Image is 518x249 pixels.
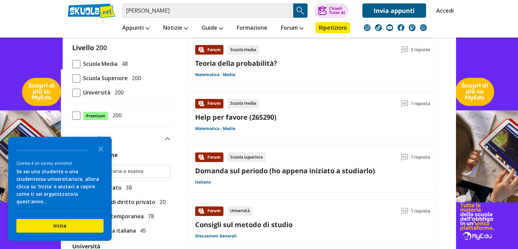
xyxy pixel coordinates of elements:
img: WhatsApp [420,24,427,31]
span: 200 [112,88,124,97]
div: Survey [8,137,112,241]
img: Forum contenuto [198,46,205,53]
button: ChiediTutor AI [314,3,349,18]
div: Forum [195,152,223,162]
label: Livello [72,43,94,52]
span: 48 [119,59,128,68]
span: Storia Contemporanea [80,212,144,221]
div: Scuola media [227,99,259,108]
input: Cerca appunti, riassunti o versioni [122,3,293,18]
img: Commenti lettura [401,154,408,161]
span: 200 [96,43,107,52]
img: Commenti lettura [401,208,408,215]
img: Forum contenuto [198,154,205,161]
a: Appunti [121,22,151,34]
span: 200 [100,134,111,144]
span: Istituzioni di diritto privato [80,197,155,206]
span: 38 [123,183,132,192]
a: Formazione [235,22,269,34]
span: 200 [110,111,122,120]
button: Close the survey [94,142,108,155]
img: youtube [386,24,393,31]
img: Cerca appunti, riassunti o versioni [295,5,305,16]
div: Scuola media [227,45,259,55]
a: Matematica - Medie [195,72,235,77]
div: Chiedi Tutor AI [329,6,345,15]
div: Università [227,206,252,216]
span: Università [80,88,110,97]
a: Consigli sul metodo di studio [195,220,293,229]
a: Ripetizioni [315,22,350,33]
span: Scuola Superiore [80,74,128,83]
div: Forum [195,206,223,216]
label: Appunti [72,134,111,144]
span: 2 risposte [411,45,430,55]
a: Forum [279,22,305,34]
a: Domanda sul periodo (ho appena iniziato a studiarlo) [195,166,375,175]
div: Forum [195,45,223,55]
button: Inizia [16,219,104,233]
span: 1 risposta [411,152,430,162]
img: tiktok [375,24,382,31]
span: 1 risposta [411,99,430,108]
img: Forum contenuto [198,100,205,107]
span: Premium [83,112,108,120]
div: Scuola superiore [227,152,266,162]
a: Teoria della probabilità? [195,59,277,68]
img: twitch [409,24,415,31]
a: Guide [200,22,225,34]
span: Scuola Media [80,59,117,68]
a: Notizie [161,22,190,34]
a: Accedi [436,3,451,18]
span: 20 [157,197,166,206]
div: Questa è un survey anonima! [16,160,104,166]
a: Invia appunti [362,3,426,18]
button: Search Button [293,3,308,18]
span: 200 [129,74,141,83]
a: Help per favore (265290) [195,113,277,122]
img: Apri e chiudi sezione [165,137,170,140]
div: Forum [195,99,223,108]
span: 1 risposta [411,206,430,216]
img: Commenti lettura [401,46,408,53]
span: 45 [137,226,146,235]
a: Matematica - Medie [195,126,235,131]
img: Commenti lettura [401,100,408,107]
a: Italiano [195,179,211,185]
img: facebook [397,24,404,31]
div: Se sei uno studente o una studentessa universitario/a, allora clicca su 'Inizia' e aiutaci a capi... [16,168,104,205]
span: 78 [145,212,154,221]
a: Discussioni Generali [195,233,237,239]
img: Forum contenuto [198,208,205,215]
input: Ricerca materia o esame [84,168,167,175]
img: instagram [364,24,371,31]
